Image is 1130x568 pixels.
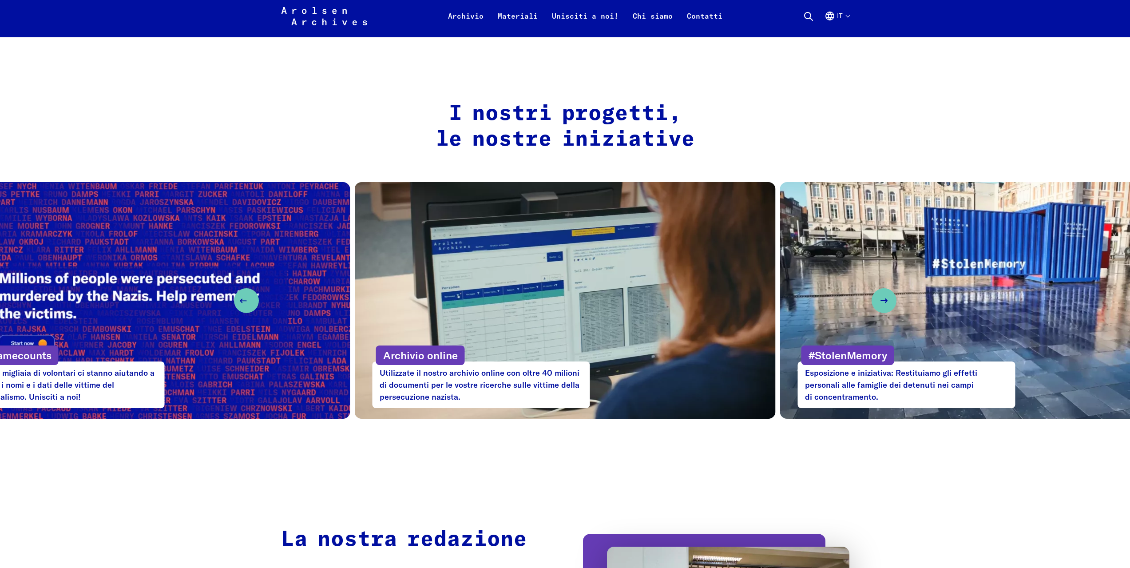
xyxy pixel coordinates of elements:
[798,361,1015,408] p: Esposizione e iniziativa: Restituiamo gli effetti personali alle famiglie dei detenuti nei campi ...
[441,5,730,27] nav: Primaria
[825,11,849,32] button: Italiano, selezione lingua
[281,527,547,553] h2: La nostra redazione
[491,11,545,32] a: Materiali
[680,11,730,32] a: Contatti
[373,361,590,408] p: Utilizzate il nostro archivio online con oltre 40 milioni di documenti per le vostre ricerche sul...
[234,288,259,313] button: Previous slide
[376,346,465,365] p: Archivio online
[626,11,680,32] a: Chi siamo
[441,11,491,32] a: Archivio
[545,11,626,32] a: Unisciti a noi!
[377,101,753,152] h2: I nostri progetti, le nostre iniziative
[872,288,896,313] button: Next slide
[801,346,894,365] p: #StolenMemory
[355,182,776,419] a: Archivio onlineUtilizzate il nostro archivio online con oltre 40 milioni di documenti per le vost...
[355,182,776,419] li: 1 / 3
